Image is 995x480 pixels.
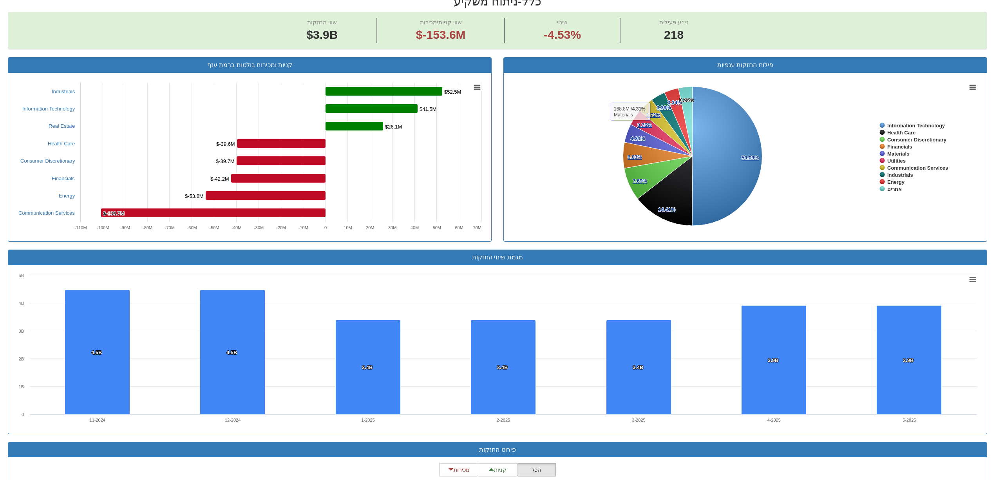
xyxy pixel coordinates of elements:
[633,364,643,370] tspan: 3.4B
[52,176,75,181] a: Financials
[185,193,204,199] tspan: $-53.8M
[768,357,778,363] tspan: 3.9B
[91,350,102,355] tspan: 4.5B
[90,418,105,422] text: 11-2024
[632,418,645,422] text: 3-2025
[887,137,947,143] tspan: Consumer Discretionary
[411,225,419,230] text: 40M
[510,62,981,69] h3: פילוח החזקות ענפיות
[742,155,759,161] tspan: 50.09%
[478,463,517,476] button: קניות
[187,225,197,230] text: -60M
[420,19,462,25] span: שווי קניות/מכירות
[324,225,327,230] text: 0
[433,225,441,230] text: 50M
[210,176,229,182] tspan: $-42.2M
[97,225,109,230] text: -100M
[903,357,914,363] tspan: 3.9B
[637,122,652,128] tspan: 3.75%
[52,89,75,94] a: Industrials
[120,225,130,230] text: -90M
[276,225,286,230] text: -20M
[557,19,568,25] span: שינוי
[646,112,660,118] tspan: 3.72%
[633,178,647,184] tspan: 7.69%
[657,105,671,110] tspan: 3.39%
[420,106,436,112] tspan: $41.5M
[887,165,948,171] tspan: Communication Services
[19,357,24,361] text: 2B
[216,158,235,164] tspan: $-39.7M
[306,28,338,41] span: $3.9B
[362,364,373,370] tspan: 3.4B
[22,412,24,417] text: 0
[22,106,75,112] a: Information Technology
[14,446,981,453] h3: פירוט החזקות
[14,62,485,69] h3: קניות ומכירות בולטות ברמת ענף
[631,136,645,141] tspan: 4.31%
[887,179,905,185] tspan: Energy
[48,141,75,147] a: Health Care
[143,225,152,230] text: -80M
[254,225,264,230] text: -30M
[19,273,24,278] text: 5B
[887,172,913,178] tspan: Industrials
[903,418,916,422] text: 5-2025
[298,225,308,230] text: -10M
[344,225,352,230] text: 10M
[19,384,24,389] text: 1B
[544,27,581,43] span: -4.53%
[388,225,396,230] text: 30M
[767,418,781,422] text: 4-2025
[887,151,909,157] tspan: Materials
[416,28,466,41] span: $-153.6M
[307,19,337,25] span: שווי החזקות
[659,19,689,25] span: ני״ע פעילים
[444,89,461,95] tspan: $52.5M
[366,225,374,230] text: 20M
[887,123,945,129] tspan: Information Technology
[473,225,481,230] text: 70M
[165,225,175,230] text: -70M
[216,141,235,147] tspan: $-39.6M
[59,193,75,199] a: Energy
[19,329,24,333] text: 3B
[517,463,556,476] button: הכל
[497,418,510,422] text: 2-2025
[226,350,237,355] tspan: 4.5B
[19,301,24,306] text: 4B
[103,210,125,216] tspan: $-100.7M
[659,27,689,43] span: 218
[887,144,912,150] tspan: Financials
[209,225,219,230] text: -50M
[18,210,75,216] a: Communication Services
[628,154,642,160] tspan: 6.03%
[455,225,463,230] text: 60M
[887,130,915,136] tspan: Health Care
[658,206,676,212] tspan: 14.41%
[20,158,75,164] a: Consumer Discretionary
[668,100,682,105] tspan: 3.34%
[74,225,87,230] text: -110M
[439,463,478,476] button: מכירות
[679,97,694,103] tspan: 3.26%
[49,123,75,129] a: Real Estate
[385,124,402,130] tspan: $26.1M
[887,186,902,192] tspan: אחרים
[497,364,508,370] tspan: 3.4B
[361,418,374,422] text: 1-2025
[232,225,241,230] text: -40M
[225,418,241,422] text: 12-2024
[14,254,981,261] h3: מגמת שינוי החזקות
[887,158,906,164] tspan: Utilities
